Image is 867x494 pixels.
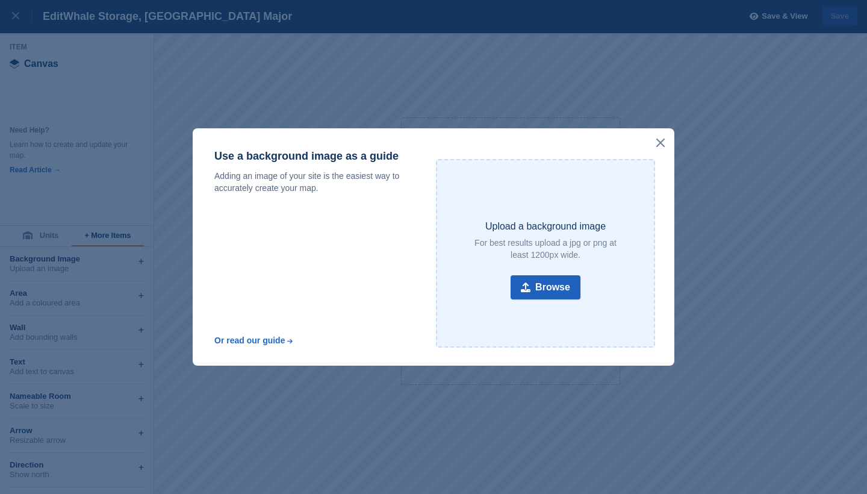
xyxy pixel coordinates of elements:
a: Or read our guide [214,336,294,345]
p: For best results upload a jpg or png at least 1200px wide. [470,237,621,261]
button: Browse [511,275,580,299]
p: Upload a background image [485,220,606,232]
p: Use a background image as a guide [214,150,414,163]
p: Adding an image of your site is the easiest way to accurately create your map. [214,170,414,194]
